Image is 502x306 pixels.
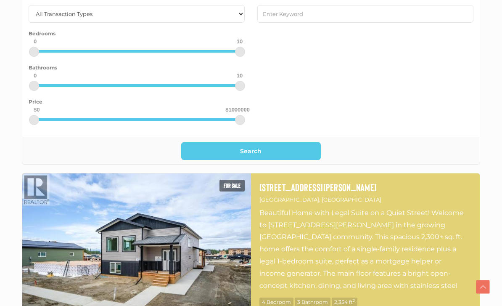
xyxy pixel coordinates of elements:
input: Enter Keyword [257,5,473,23]
small: Bathrooms [29,64,57,71]
div: 0 [34,73,37,78]
p: [GEOGRAPHIC_DATA], [GEOGRAPHIC_DATA] [259,195,471,205]
a: [STREET_ADDRESS][PERSON_NAME] [259,182,471,193]
div: $1000000 [225,107,250,112]
div: 0 [34,39,37,44]
small: Price [29,98,42,105]
button: Search [181,142,321,160]
div: 10 [237,39,243,44]
div: $0 [34,107,40,112]
div: 10 [237,73,243,78]
span: For sale [219,180,245,192]
p: Beautiful Home with Legal Suite on a Quiet Street! Welcome to [STREET_ADDRESS][PERSON_NAME] in th... [259,207,471,291]
small: Bedrooms [29,30,55,37]
sup: 2 [353,298,355,303]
